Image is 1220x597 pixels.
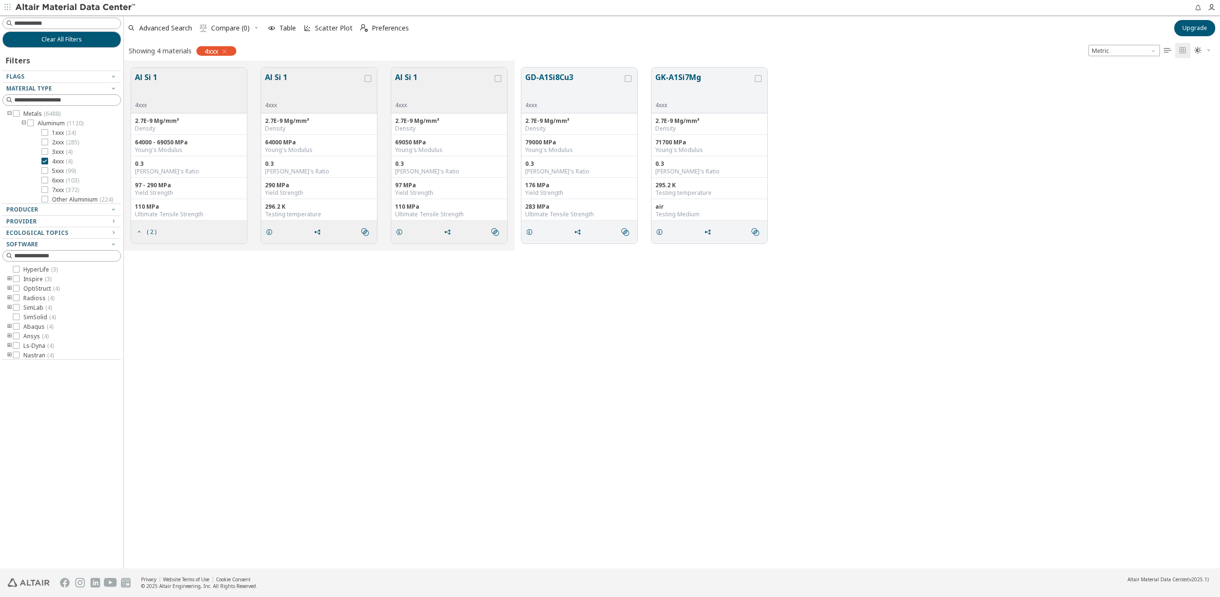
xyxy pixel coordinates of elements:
button: Al Si 1 [135,71,157,101]
span: Inspire [23,275,51,283]
span: Ecological Topics [6,229,68,237]
span: Ls-Dyna [23,342,54,350]
button: Similar search [357,223,377,242]
span: ( 4 ) [49,313,56,321]
button: Details [261,223,281,242]
button: Ecological Topics [2,227,121,239]
button: Share [700,223,720,242]
button: Similar search [617,223,637,242]
span: Abaqus [23,323,53,331]
span: Ansys [23,333,49,340]
div: 110 MPa [135,203,243,211]
div: Young's Modulus [265,146,373,154]
span: ( 224 ) [100,195,113,203]
div: [PERSON_NAME]'s Ratio [395,168,503,175]
div: 0.3 [135,160,243,168]
div: Testing temperature [655,189,763,197]
div: 71700 MPa [655,139,763,146]
i:  [752,228,759,236]
a: Privacy [141,576,156,583]
i: toogle group [6,323,13,331]
div: 64000 MPa [265,139,373,146]
div: air [655,203,763,211]
span: Producer [6,205,38,213]
button: Al Si 1 [265,71,363,101]
div: 2.7E-9 Mg/mm³ [525,117,633,125]
div: 4xxx [135,101,157,109]
span: Altair Material Data Center [1128,576,1188,583]
div: 69050 MPa [395,139,503,146]
span: ( 4 ) [42,332,49,340]
button: Flags [2,71,121,82]
span: 4xxx [204,47,218,55]
span: Clear All Filters [41,36,82,43]
span: Compare (0) [211,25,250,31]
span: 1xxx [52,129,76,137]
div: Density [265,125,373,132]
div: 110 MPa [395,203,503,211]
span: ( 99 ) [66,167,76,175]
div: 0.3 [265,160,373,168]
div: [PERSON_NAME]'s Ratio [525,168,633,175]
span: ( 2 ) [147,229,156,235]
div: (v2025.1) [1128,576,1209,583]
div: 4xxx [525,101,623,109]
div: 2.7E-9 Mg/mm³ [655,117,763,125]
img: Altair Material Data Center [15,3,137,12]
span: Nastran [23,352,54,359]
i:  [200,24,207,32]
button: Details [391,223,411,242]
span: ( 4 ) [47,342,54,350]
span: Material Type [6,84,52,92]
span: 5xxx [52,167,76,175]
div: Testing Medium [655,211,763,218]
button: Similar search [487,223,507,242]
div: 0.3 [525,160,633,168]
i:  [1194,47,1202,54]
div: Ultimate Tensile Strength [395,211,503,218]
span: Provider [6,217,37,225]
button: Details [651,223,671,242]
div: 79000 MPa [525,139,633,146]
i:  [360,24,368,32]
button: Table View [1160,43,1175,58]
span: Table [279,25,296,31]
i:  [361,228,369,236]
div: Yield Strength [265,189,373,197]
span: Radioss [23,294,54,302]
div: Ultimate Tensile Strength [135,211,243,218]
i: toogle group [6,333,13,340]
span: 7xxx [52,186,79,194]
span: Other Aluminium [52,196,113,203]
div: 2.7E-9 Mg/mm³ [265,117,373,125]
span: SimSolid [23,314,56,321]
div: [PERSON_NAME]'s Ratio [655,168,763,175]
div: 2.7E-9 Mg/mm³ [135,117,243,125]
div: 176 MPa [525,182,633,189]
div: Density [135,125,243,132]
span: OptiStruct [23,285,60,293]
div: 97 MPa [395,182,503,189]
span: SimLab [23,304,52,312]
button: Producer [2,204,121,215]
span: Metric [1088,45,1160,56]
button: Theme [1190,43,1215,58]
div: Young's Modulus [395,146,503,154]
span: ( 4 ) [45,304,52,312]
i: toogle group [20,120,27,127]
div: 4xxx [265,101,363,109]
button: Share [309,223,329,242]
i: toogle group [6,285,13,293]
div: Showing 4 materials [129,46,192,55]
button: Similar search [747,223,767,242]
div: Testing temperature [265,211,373,218]
div: [PERSON_NAME]'s Ratio [265,168,373,175]
button: GK-A1Si7Mg [655,71,753,101]
span: Scatter Plot [315,25,353,31]
div: 2.7E-9 Mg/mm³ [395,117,503,125]
div: Yield Strength [135,189,243,197]
span: Software [6,240,38,248]
span: Preferences [372,25,409,31]
button: Upgrade [1174,20,1215,36]
i: toogle group [6,352,13,359]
